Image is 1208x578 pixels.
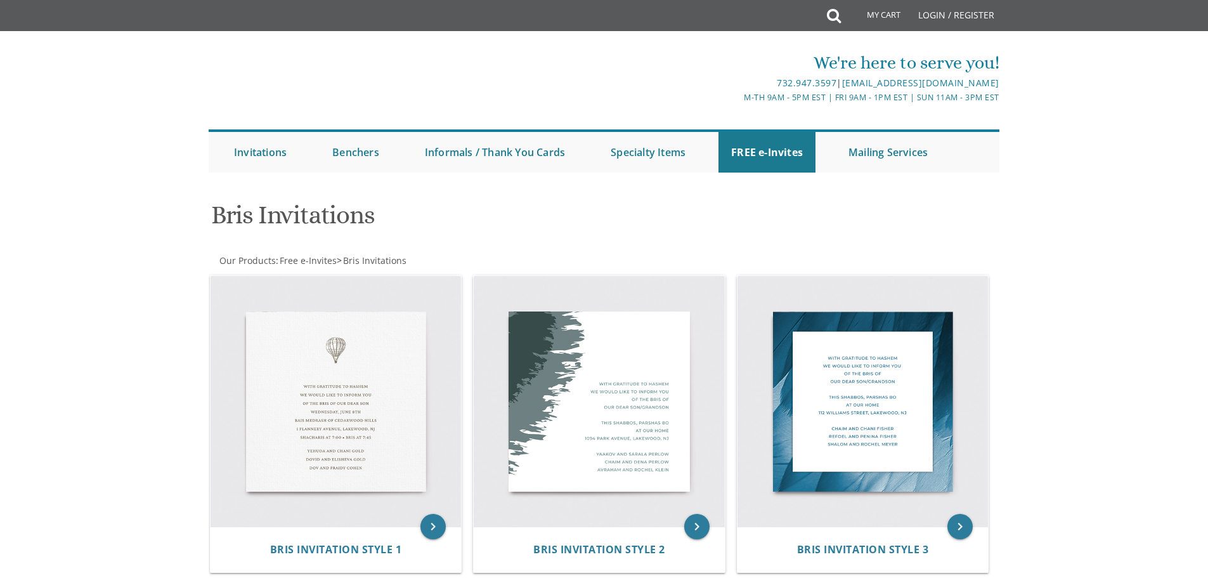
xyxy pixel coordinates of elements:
a: keyboard_arrow_right [684,514,710,539]
a: Specialty Items [598,132,698,173]
a: Mailing Services [836,132,940,173]
a: Benchers [320,132,392,173]
a: Free e-Invites [278,254,337,266]
div: | [473,76,999,91]
a: keyboard_arrow_right [947,514,973,539]
div: : [209,254,604,267]
span: Bris Invitations [343,254,406,266]
a: keyboard_arrow_right [420,514,446,539]
img: Bris Invitation Style 3 [737,276,989,527]
div: M-Th 9am - 5pm EST | Fri 9am - 1pm EST | Sun 11am - 3pm EST [473,91,999,104]
a: Bris Invitations [342,254,406,266]
img: Bris Invitation Style 2 [474,276,725,527]
a: Invitations [221,132,299,173]
span: Bris Invitation Style 1 [270,542,402,556]
a: [EMAIL_ADDRESS][DOMAIN_NAME] [842,77,999,89]
a: Bris Invitation Style 2 [533,544,665,556]
span: Bris Invitation Style 3 [797,542,929,556]
img: Bris Invitation Style 1 [211,276,462,527]
a: My Cart [840,1,909,33]
a: FREE e-Invites [718,132,815,173]
div: We're here to serve you! [473,50,999,76]
a: Bris Invitation Style 1 [270,544,402,556]
span: Bris Invitation Style 2 [533,542,665,556]
a: Our Products [218,254,276,266]
h1: Bris Invitations [211,201,729,239]
a: Informals / Thank You Cards [412,132,578,173]
span: > [337,254,406,266]
a: 732.947.3597 [777,77,836,89]
a: Bris Invitation Style 3 [797,544,929,556]
span: Free e-Invites [280,254,337,266]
